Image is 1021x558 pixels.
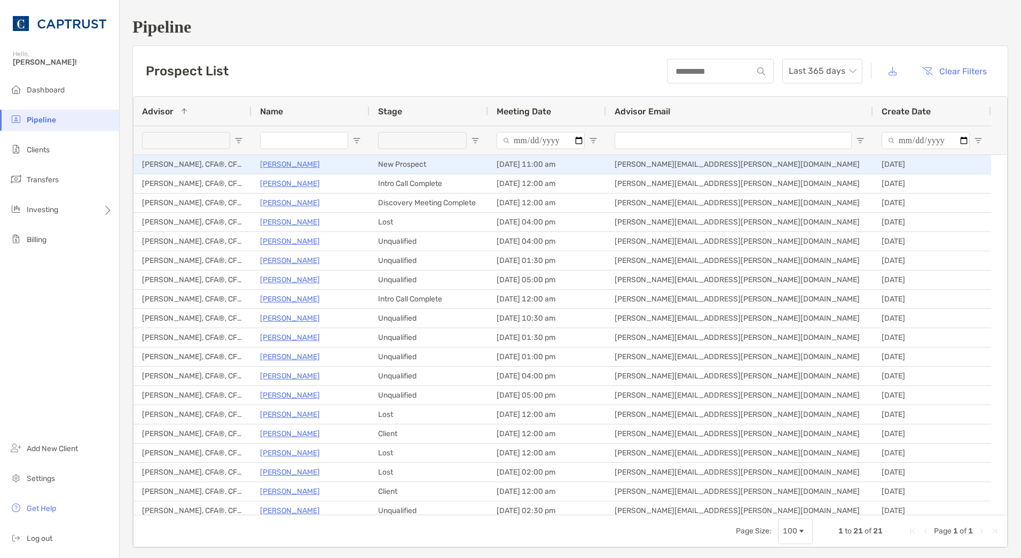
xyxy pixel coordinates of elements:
div: [DATE] [873,309,991,328]
img: transfers icon [10,173,22,185]
div: [PERSON_NAME], CFA®, CFP® [133,328,252,347]
a: [PERSON_NAME] [260,369,320,383]
span: Advisor Email [615,106,670,117]
span: to [845,526,852,536]
div: [DATE] 01:00 pm [488,347,606,366]
div: [DATE] [873,424,991,443]
div: [PERSON_NAME], CFA®, CFP® [133,174,252,193]
img: logout icon [10,531,22,544]
div: [PERSON_NAME], CFA®, CFP® [133,232,252,251]
span: 1 [953,526,958,536]
a: [PERSON_NAME] [260,350,320,363]
div: Lost [370,213,488,231]
div: [DATE] [873,405,991,424]
div: [PERSON_NAME][EMAIL_ADDRESS][PERSON_NAME][DOMAIN_NAME] [606,309,873,328]
img: input icon [757,67,765,75]
div: [PERSON_NAME], CFA®, CFP® [133,367,252,385]
div: [DATE] 10:30 am [488,309,606,328]
div: Lost [370,444,488,462]
img: clients icon [10,143,22,156]
a: [PERSON_NAME] [260,446,320,460]
span: of [865,526,871,536]
img: billing icon [10,232,22,245]
div: Unqualified [370,501,488,520]
span: Meeting Date [497,106,551,117]
div: [PERSON_NAME], CFA®, CFP® [133,501,252,520]
span: Page [934,526,952,536]
a: [PERSON_NAME] [260,427,320,440]
div: [DATE] [873,444,991,462]
div: Client [370,424,488,443]
div: [DATE] [873,482,991,501]
div: [PERSON_NAME][EMAIL_ADDRESS][PERSON_NAME][DOMAIN_NAME] [606,155,873,174]
a: [PERSON_NAME] [260,196,320,210]
span: 21 [853,526,863,536]
div: Unqualified [370,270,488,289]
div: [DATE] 12:00 am [488,174,606,193]
div: Intro Call Complete [370,290,488,308]
div: Client [370,482,488,501]
div: [PERSON_NAME], CFA®, CFP® [133,251,252,270]
a: [PERSON_NAME] [260,331,320,344]
div: [PERSON_NAME][EMAIL_ADDRESS][PERSON_NAME][DOMAIN_NAME] [606,232,873,251]
div: Unqualified [370,367,488,385]
button: Clear Filters [914,59,995,83]
div: [DATE] [873,501,991,520]
div: [PERSON_NAME][EMAIL_ADDRESS][PERSON_NAME][DOMAIN_NAME] [606,270,873,289]
span: Settings [27,474,55,483]
input: Meeting Date Filter Input [497,132,585,149]
div: [PERSON_NAME][EMAIL_ADDRESS][PERSON_NAME][DOMAIN_NAME] [606,386,873,405]
div: [DATE] [873,232,991,251]
div: Unqualified [370,309,488,328]
p: [PERSON_NAME] [260,292,320,306]
p: [PERSON_NAME] [260,312,320,325]
a: [PERSON_NAME] [260,235,320,248]
div: Lost [370,463,488,482]
div: [PERSON_NAME], CFA®, CFP® [133,424,252,443]
span: Investing [27,205,58,214]
span: Billing [27,235,46,244]
div: [DATE] 11:00 am [488,155,606,174]
a: [PERSON_NAME] [260,158,320,171]
a: [PERSON_NAME] [260,215,320,229]
div: [PERSON_NAME][EMAIL_ADDRESS][PERSON_NAME][DOMAIN_NAME] [606,213,873,231]
span: Add New Client [27,444,78,453]
div: 100 [783,526,797,536]
img: settings icon [10,471,22,484]
span: Advisor [142,106,174,117]
div: [PERSON_NAME], CFA®, CFP® [133,386,252,405]
span: Last 365 days [789,59,856,83]
div: Page Size [778,518,813,544]
img: get-help icon [10,501,22,514]
div: [PERSON_NAME], CFA®, CFP® [133,155,252,174]
div: [DATE] [873,290,991,308]
div: [DATE] [873,174,991,193]
div: Unqualified [370,251,488,270]
span: Create Date [882,106,931,117]
div: [DATE] 12:00 am [488,193,606,212]
button: Open Filter Menu [471,136,480,145]
span: 1 [968,526,973,536]
div: [PERSON_NAME][EMAIL_ADDRESS][PERSON_NAME][DOMAIN_NAME] [606,463,873,482]
img: pipeline icon [10,113,22,126]
h3: Prospect List [146,64,229,79]
a: [PERSON_NAME] [260,408,320,421]
h1: Pipeline [132,17,1008,37]
div: Lost [370,405,488,424]
span: Dashboard [27,86,65,95]
span: of [960,526,967,536]
div: [DATE] 02:30 pm [488,501,606,520]
div: [DATE] 12:00 am [488,405,606,424]
div: [PERSON_NAME][EMAIL_ADDRESS][PERSON_NAME][DOMAIN_NAME] [606,347,873,366]
div: [PERSON_NAME][EMAIL_ADDRESS][PERSON_NAME][DOMAIN_NAME] [606,174,873,193]
input: Advisor Email Filter Input [615,132,852,149]
div: [DATE] 12:00 am [488,482,606,501]
span: Pipeline [27,115,56,125]
div: [DATE] 04:00 pm [488,213,606,231]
